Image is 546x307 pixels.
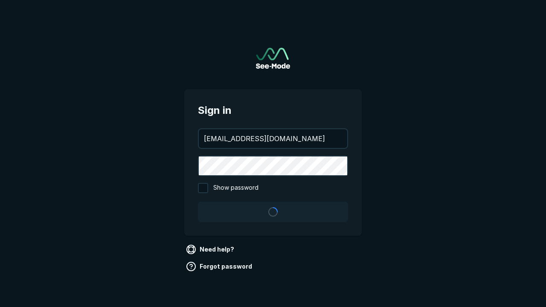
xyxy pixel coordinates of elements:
span: Sign in [198,103,348,118]
input: your@email.com [199,129,347,148]
img: See-Mode Logo [256,48,290,69]
a: Go to sign in [256,48,290,69]
a: Need help? [184,243,238,256]
span: Show password [213,183,258,193]
a: Forgot password [184,260,256,273]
